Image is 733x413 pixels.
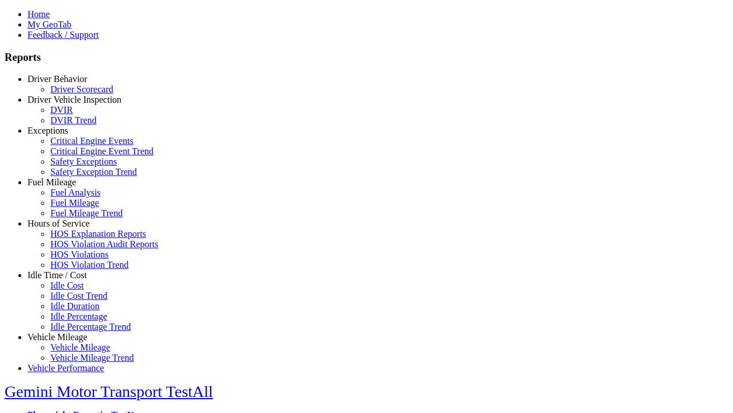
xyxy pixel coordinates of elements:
[27,20,72,29] a: My GeoTab
[27,332,87,342] a: Vehicle Mileage
[5,51,728,64] h3: Reports
[27,126,68,135] a: Exceptions
[50,301,100,311] a: Idle Duration
[50,250,108,259] a: HOS Violations
[5,383,213,400] a: Gemini Motor Transport TestAll
[27,219,89,228] a: Hours of Service
[50,198,99,208] a: Fuel Mileage
[50,146,153,156] a: Critical Engine Event Trend
[50,280,84,290] a: Idle Cost
[50,229,146,239] a: HOS Explanation Reports
[50,208,123,218] a: Fuel Mileage Trend
[50,322,131,332] a: Idle Percentage Trend
[27,74,87,84] a: Driver Behavior
[27,270,87,280] a: Idle Time / Cost
[50,342,110,352] a: Vehicle Mileage
[50,84,113,94] a: Driver Scorecard
[50,260,129,270] a: HOS Violation Trend
[50,291,108,301] a: Idle Cost Trend
[50,353,134,363] a: Vehicle Mileage Trend
[27,30,98,40] a: Feedback / Support
[50,136,133,146] a: Critical Engine Events
[27,9,50,19] a: Home
[27,363,104,373] a: Vehicle Performance
[50,311,107,321] a: Idle Percentage
[50,239,159,249] a: HOS Violation Audit Reports
[27,177,76,187] a: Fuel Mileage
[50,115,96,125] a: DVIR Trend
[50,167,137,177] a: Safety Exception Trend
[27,95,121,104] a: Driver Vehicle Inspection
[50,157,117,166] a: Safety Exceptions
[50,188,101,197] a: Fuel Analysis
[50,105,73,115] a: DVIR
